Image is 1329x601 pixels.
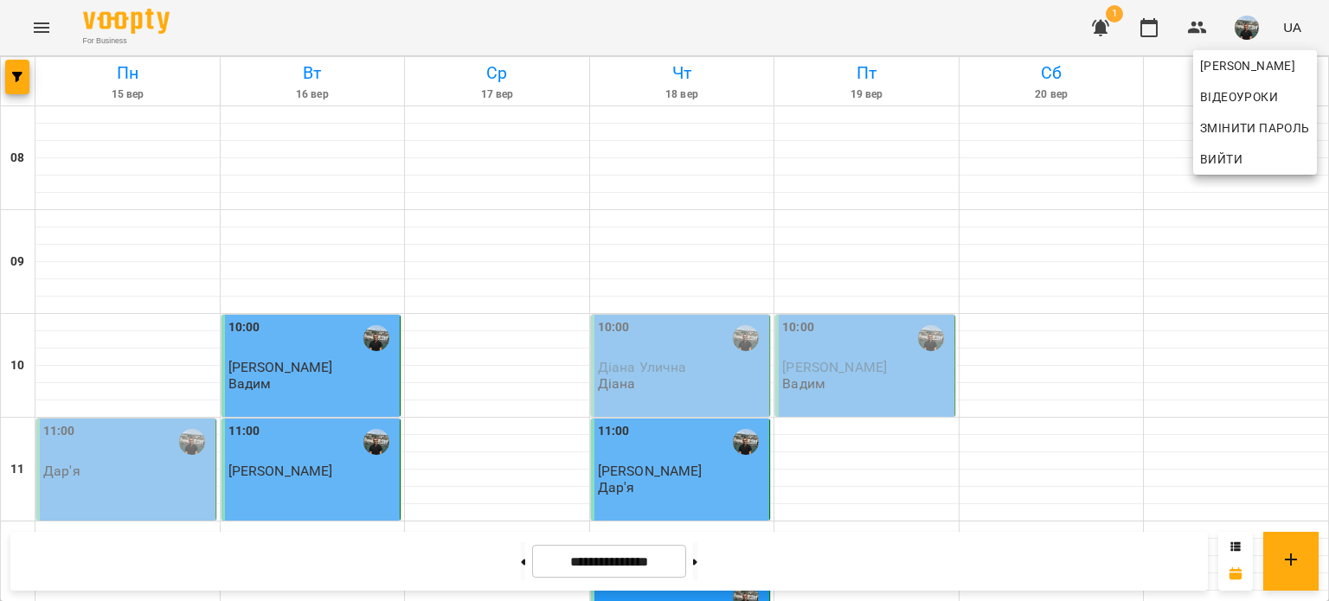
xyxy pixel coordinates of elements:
span: Відеоуроки [1200,86,1278,107]
a: Відеоуроки [1193,81,1285,112]
span: [PERSON_NAME] [1200,55,1310,76]
a: Змінити пароль [1193,112,1317,144]
span: Вийти [1200,149,1242,169]
a: [PERSON_NAME] [1193,50,1317,81]
span: Змінити пароль [1200,118,1310,138]
button: Вийти [1193,144,1317,175]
